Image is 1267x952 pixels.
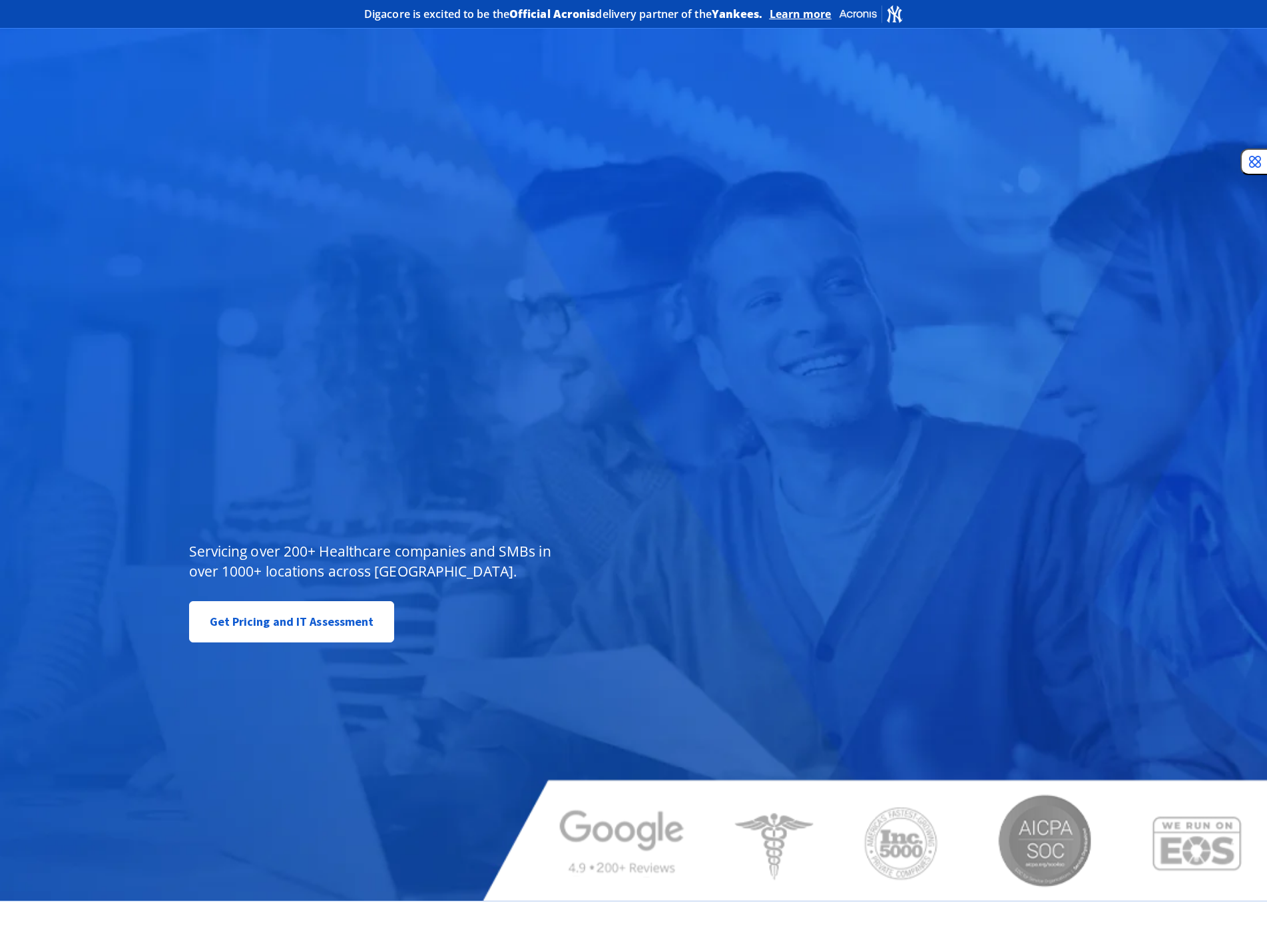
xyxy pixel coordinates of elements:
[770,7,832,21] a: Learn more
[364,9,763,19] h2: Digacore is excited to be the delivery partner of the
[712,7,763,21] b: Yankees.
[189,541,561,581] p: Servicing over 200+ Healthcare companies and SMBs in over 1000+ locations across [GEOGRAPHIC_DATA].
[210,608,374,635] span: Get Pricing and IT Assessment
[509,7,596,21] b: Official Acronis
[189,601,395,642] a: Get Pricing and IT Assessment
[838,4,903,23] img: Acronis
